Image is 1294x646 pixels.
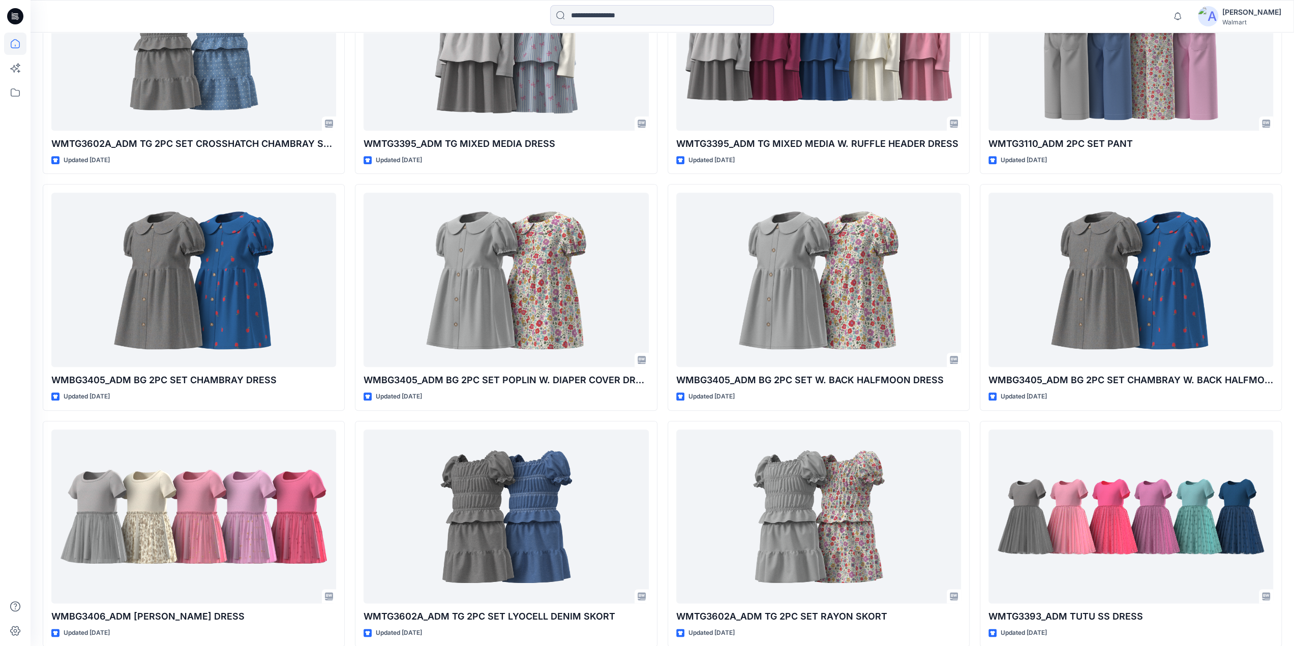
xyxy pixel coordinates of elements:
[988,137,1273,151] p: WMTG3110_ADM 2PC SET PANT
[676,193,961,367] a: WMBG3405_ADM BG 2PC SET W. BACK HALFMOON DRESS
[64,391,110,402] p: Updated [DATE]
[376,155,422,166] p: Updated [DATE]
[51,609,336,624] p: WMBG3406_ADM [PERSON_NAME] DRESS
[364,137,648,151] p: WMTG3395_ADM TG MIXED MEDIA DRESS
[676,429,961,604] a: WMTG3602A_ADM TG 2PC SET RAYON SKORT
[988,373,1273,387] p: WMBG3405_ADM BG 2PC SET CHAMBRAY W. BACK HALFMOON DRESS
[376,391,422,402] p: Updated [DATE]
[676,609,961,624] p: WMTG3602A_ADM TG 2PC SET RAYON SKORT
[1001,391,1047,402] p: Updated [DATE]
[64,628,110,638] p: Updated [DATE]
[364,373,648,387] p: WMBG3405_ADM BG 2PC SET POPLIN W. DIAPER COVER DRESS
[364,609,648,624] p: WMTG3602A_ADM TG 2PC SET LYOCELL DENIM SKORT
[676,373,961,387] p: WMBG3405_ADM BG 2PC SET W. BACK HALFMOON DRESS
[676,137,961,151] p: WMTG3395_ADM TG MIXED MEDIA W. RUFFLE HEADER DRESS
[688,155,735,166] p: Updated [DATE]
[364,429,648,604] a: WMTG3602A_ADM TG 2PC SET LYOCELL DENIM SKORT
[988,609,1273,624] p: WMTG3393_ADM TUTU SS DRESS
[64,155,110,166] p: Updated [DATE]
[1222,6,1281,18] div: [PERSON_NAME]
[1222,18,1281,26] div: Walmart
[988,429,1273,604] a: WMTG3393_ADM TUTU SS DRESS
[688,391,735,402] p: Updated [DATE]
[376,628,422,638] p: Updated [DATE]
[688,628,735,638] p: Updated [DATE]
[51,429,336,604] a: WMBG3406_ADM BG TUTU DRESS
[1001,628,1047,638] p: Updated [DATE]
[364,193,648,367] a: WMBG3405_ADM BG 2PC SET POPLIN W. DIAPER COVER DRESS
[1001,155,1047,166] p: Updated [DATE]
[1198,6,1218,26] img: avatar
[51,193,336,367] a: WMBG3405_ADM BG 2PC SET CHAMBRAY DRESS
[988,193,1273,367] a: WMBG3405_ADM BG 2PC SET CHAMBRAY W. BACK HALFMOON DRESS
[51,373,336,387] p: WMBG3405_ADM BG 2PC SET CHAMBRAY DRESS
[51,137,336,151] p: WMTG3602A_ADM TG 2PC SET CROSSHATCH CHAMBRAY SKORT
